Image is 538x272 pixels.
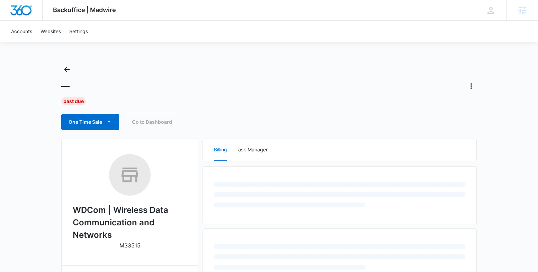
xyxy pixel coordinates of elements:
button: Back [61,64,72,75]
h1: — [61,81,70,91]
a: Go to Dashboard [125,114,179,130]
button: Task Manager [235,139,268,161]
button: Billing [214,139,227,161]
a: Websites [36,21,65,42]
button: Actions [466,81,477,92]
span: Backoffice | Madwire [53,6,116,13]
h2: WDCom | Wireless Data Communication and Networks [73,204,187,241]
div: Past Due [61,97,86,105]
a: Accounts [7,21,36,42]
a: Settings [65,21,92,42]
button: One Time Sale [61,114,119,130]
p: M33515 [119,241,141,250]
